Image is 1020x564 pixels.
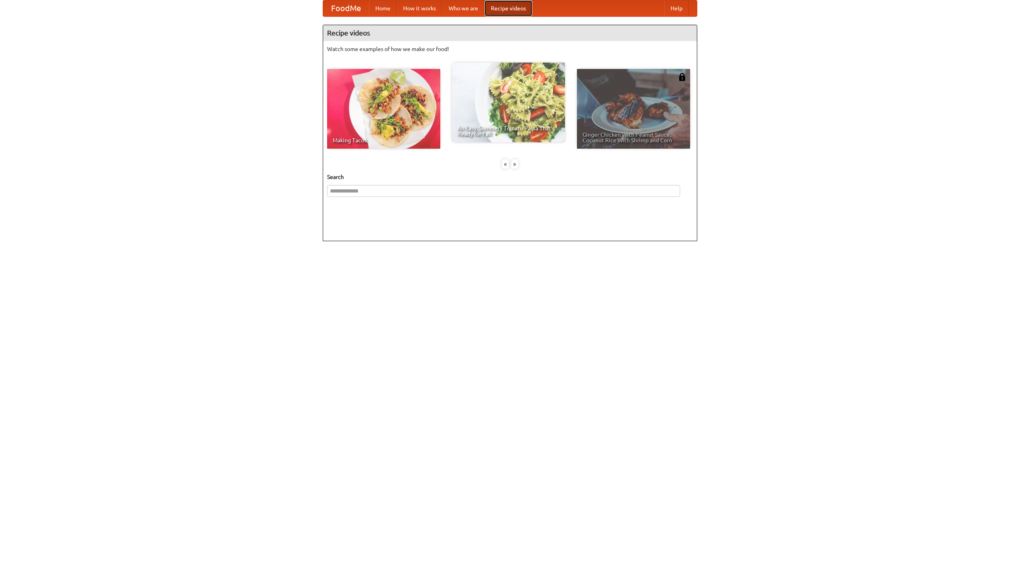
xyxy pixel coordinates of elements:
span: Making Tacos [333,138,435,143]
a: How it works [397,0,442,16]
h5: Search [327,173,693,181]
div: « [502,159,509,169]
a: Who we are [442,0,484,16]
a: Making Tacos [327,69,440,149]
span: An Easy, Summery Tomato Pasta That's Ready for Fall [457,126,559,137]
p: Watch some examples of how we make our food! [327,45,693,53]
h4: Recipe videos [323,25,697,41]
a: Home [369,0,397,16]
a: FoodMe [323,0,369,16]
a: Help [664,0,689,16]
a: Recipe videos [484,0,532,16]
div: » [511,159,518,169]
a: An Easy, Summery Tomato Pasta That's Ready for Fall [452,63,565,142]
img: 483408.png [678,73,686,81]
